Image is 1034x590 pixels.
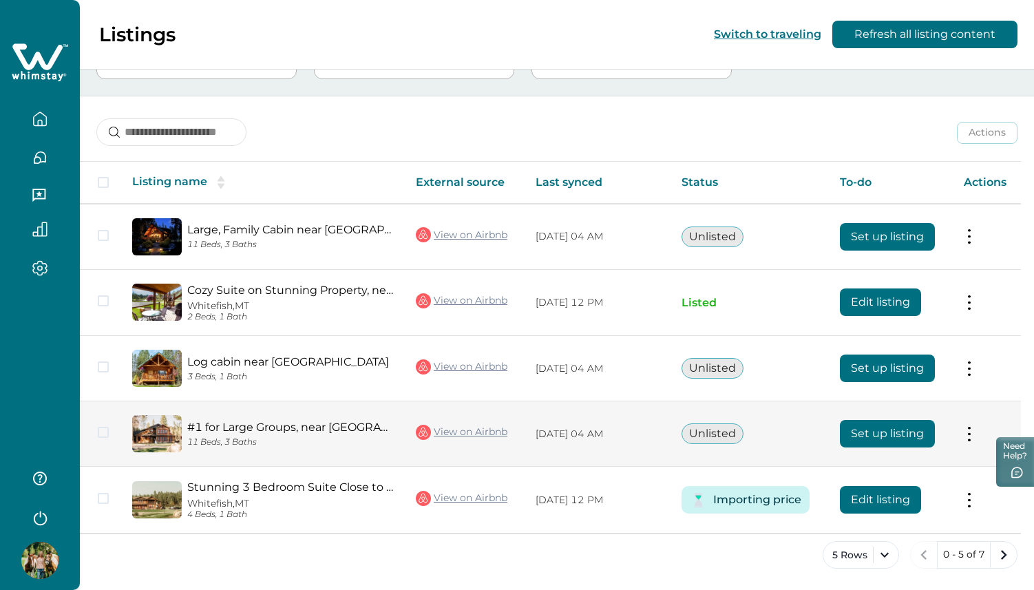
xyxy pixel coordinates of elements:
[187,498,394,509] p: Whitefish, MT
[416,489,507,507] a: View on Airbnb
[682,358,743,379] button: Unlisted
[187,372,394,382] p: 3 Beds, 1 Bath
[910,541,938,569] button: previous page
[953,162,1021,204] th: Actions
[99,23,176,46] p: Listings
[187,240,394,250] p: 11 Beds, 3 Baths
[416,292,507,310] a: View on Airbnb
[187,355,394,368] a: Log cabin near [GEOGRAPHIC_DATA]
[132,350,182,387] img: propertyImage_Log cabin near Glacier National Park
[536,362,659,376] p: [DATE] 04 AM
[132,218,182,255] img: propertyImage_Large, Family Cabin near Glacier National Park
[405,162,525,204] th: External source
[187,300,394,312] p: Whitefish, MT
[536,230,659,244] p: [DATE] 04 AM
[840,355,935,382] button: Set up listing
[840,486,921,514] button: Edit listing
[957,122,1017,144] button: Actions
[187,223,394,236] a: Large, Family Cabin near [GEOGRAPHIC_DATA]
[187,312,394,322] p: 2 Beds, 1 Bath
[21,542,59,579] img: Whimstay Host
[937,541,991,569] button: 0 - 5 of 7
[714,28,821,41] button: Switch to traveling
[943,548,984,562] p: 0 - 5 of 7
[840,420,935,447] button: Set up listing
[690,492,707,509] img: Timer
[207,176,235,189] button: sorting
[682,226,743,247] button: Unlisted
[416,423,507,441] a: View on Airbnb
[416,226,507,244] a: View on Airbnb
[121,162,405,204] th: Listing name
[671,162,829,204] th: Status
[187,509,394,520] p: 4 Beds, 1 Bath
[132,415,182,452] img: propertyImage_#1 for Large Groups, near Glacier National Park
[187,437,394,447] p: 11 Beds, 3 Baths
[525,162,670,204] th: Last synced
[840,223,935,251] button: Set up listing
[823,541,899,569] button: 5 Rows
[536,428,659,441] p: [DATE] 04 AM
[829,162,953,204] th: To-do
[132,284,182,321] img: propertyImage_Cozy Suite on Stunning Property, near GNP
[187,421,394,434] a: #1 for Large Groups, near [GEOGRAPHIC_DATA]
[832,21,1017,48] button: Refresh all listing content
[682,423,743,444] button: Unlisted
[990,541,1017,569] button: next page
[187,284,394,297] a: Cozy Suite on Stunning Property, near GNP
[536,494,659,507] p: [DATE] 12 PM
[713,486,801,514] button: Importing price
[536,296,659,310] p: [DATE] 12 PM
[187,481,394,494] a: Stunning 3 Bedroom Suite Close to GNP
[416,358,507,376] a: View on Airbnb
[132,481,182,518] img: propertyImage_Stunning 3 Bedroom Suite Close to GNP
[682,296,818,310] p: Listed
[840,288,921,316] button: Edit listing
